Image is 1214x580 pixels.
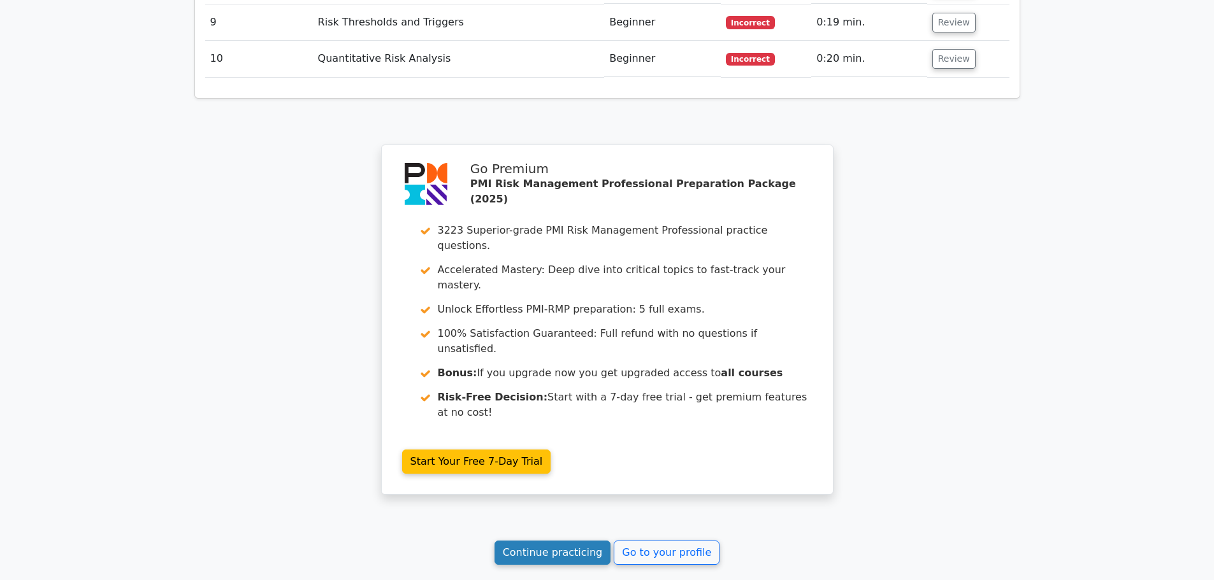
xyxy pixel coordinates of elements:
[726,53,775,66] span: Incorrect
[313,41,605,77] td: Quantitative Risk Analysis
[205,4,313,41] td: 9
[402,449,551,474] a: Start Your Free 7-Day Trial
[614,541,719,565] a: Go to your profile
[205,41,313,77] td: 10
[604,41,721,77] td: Beginner
[604,4,721,41] td: Beginner
[726,16,775,29] span: Incorrect
[313,4,605,41] td: Risk Thresholds and Triggers
[811,4,927,41] td: 0:19 min.
[495,541,611,565] a: Continue practicing
[932,49,976,69] button: Review
[932,13,976,32] button: Review
[811,41,927,77] td: 0:20 min.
